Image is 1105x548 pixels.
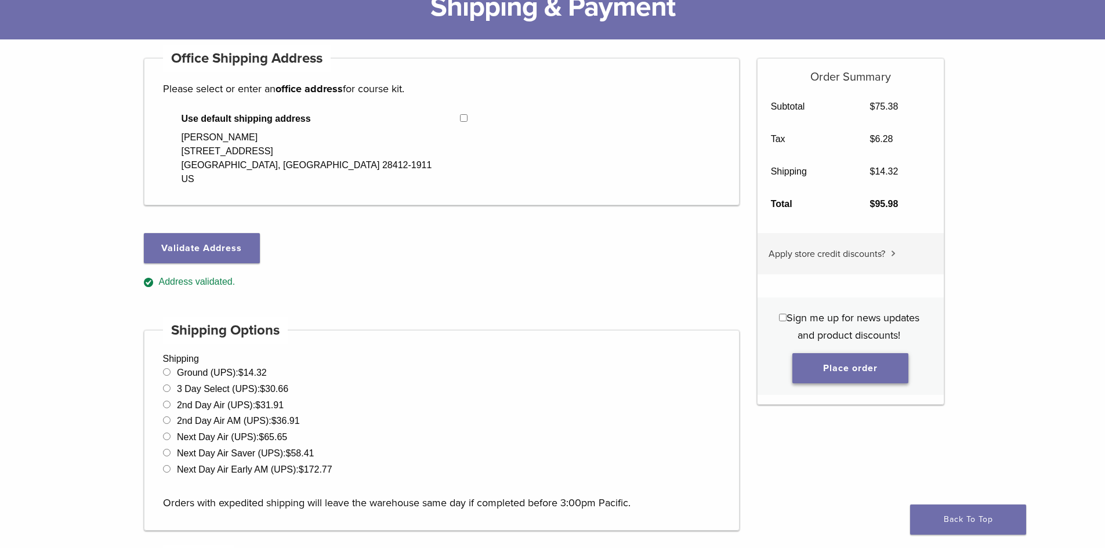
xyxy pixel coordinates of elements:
span: $ [869,134,875,144]
span: $ [259,432,264,442]
span: $ [255,400,260,410]
bdi: 58.41 [286,448,314,458]
span: $ [271,416,277,426]
h4: Shipping Options [163,317,288,344]
label: Next Day Air (UPS): [177,432,287,442]
button: Validate Address [144,233,260,263]
button: Place order [792,353,908,383]
div: [PERSON_NAME] [STREET_ADDRESS] [GEOGRAPHIC_DATA], [GEOGRAPHIC_DATA] 28412-1911 US [182,130,432,186]
span: Sign me up for news updates and product discounts! [787,311,919,342]
th: Subtotal [758,90,857,123]
label: Next Day Air Early AM (UPS): [177,464,332,474]
span: $ [869,101,875,111]
span: Use default shipping address [182,112,461,126]
input: Sign me up for news updates and product discounts! [779,314,787,321]
label: 2nd Day Air (UPS): [177,400,284,410]
span: $ [238,368,244,378]
bdi: 36.91 [271,416,300,426]
span: Apply store credit discounts? [769,248,885,260]
span: $ [260,384,265,394]
bdi: 172.77 [299,464,332,474]
bdi: 14.32 [869,166,898,176]
h4: Office Shipping Address [163,45,331,72]
div: Shipping [144,330,740,531]
th: Total [758,188,857,220]
span: $ [286,448,291,458]
label: Ground (UPS): [177,368,267,378]
p: Orders with expedited shipping will leave the warehouse same day if completed before 3:00pm Pacific. [163,477,721,511]
h5: Order Summary [758,59,944,84]
bdi: 65.65 [259,432,287,442]
span: $ [869,166,875,176]
label: Next Day Air Saver (UPS): [177,448,314,458]
bdi: 95.98 [869,199,898,209]
label: 3 Day Select (UPS): [177,384,288,394]
span: $ [299,464,304,474]
label: 2nd Day Air AM (UPS): [177,416,300,426]
th: Tax [758,123,857,155]
strong: office address [276,82,343,95]
bdi: 75.38 [869,101,898,111]
a: Back To Top [910,505,1026,535]
bdi: 6.28 [869,134,893,144]
bdi: 30.66 [260,384,288,394]
bdi: 14.32 [238,368,267,378]
img: caret.svg [891,251,896,256]
p: Please select or enter an for course kit. [163,80,721,97]
span: $ [869,199,875,209]
div: Address validated. [144,275,740,289]
th: Shipping [758,155,857,188]
bdi: 31.91 [255,400,284,410]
